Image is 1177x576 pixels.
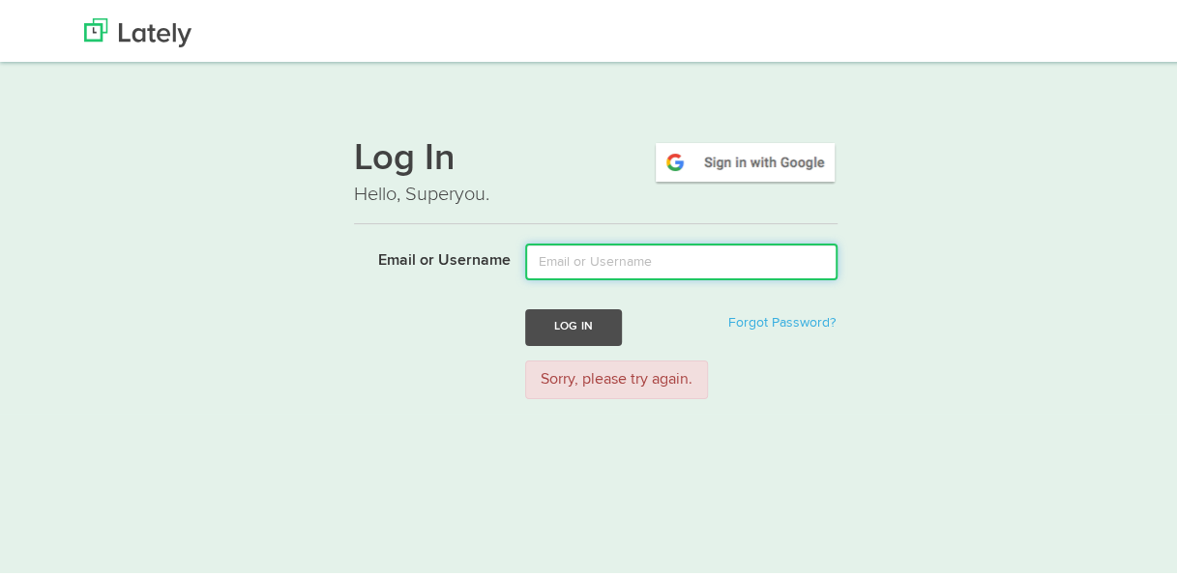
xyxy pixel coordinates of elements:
p: Hello, Superyou. [354,177,838,205]
h1: Log In [354,136,838,177]
label: Email or Username [339,240,511,269]
a: Forgot Password? [728,312,836,326]
button: Log In [525,305,622,341]
div: Sorry, please try again. [525,357,708,396]
input: Email or Username [525,240,838,276]
img: Lately [84,14,191,43]
img: google-signin.png [653,136,838,181]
